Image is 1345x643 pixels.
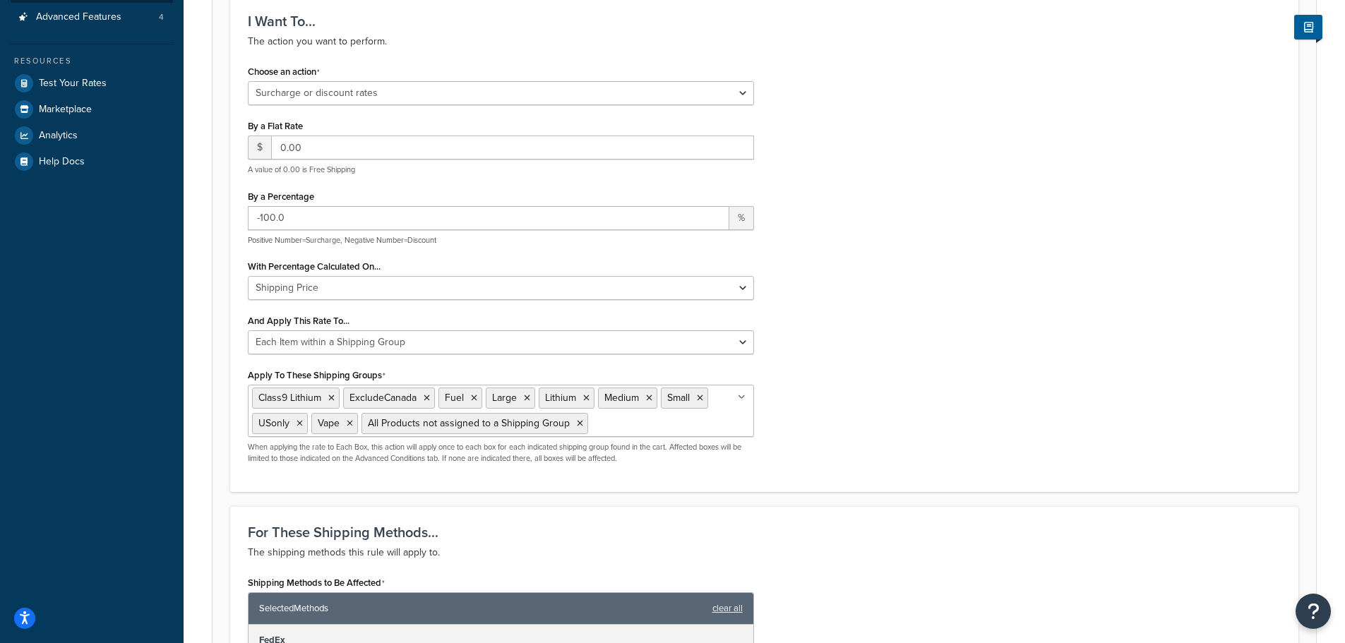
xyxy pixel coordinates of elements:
span: Selected Methods [259,599,705,618]
span: 4 [159,11,164,23]
a: Help Docs [11,149,173,174]
label: Apply To These Shipping Groups [248,370,385,381]
label: With Percentage Calculated On... [248,261,381,272]
span: Marketplace [39,104,92,116]
h3: For These Shipping Methods... [248,524,1281,540]
a: Marketplace [11,97,173,122]
span: Lithium [545,390,576,405]
label: By a Flat Rate [248,121,303,131]
label: By a Percentage [248,191,314,202]
span: Help Docs [39,156,85,168]
span: USonly [258,416,289,431]
span: Class9 Lithium [258,390,321,405]
li: Advanced Features [11,4,173,30]
div: Resources [11,55,173,67]
a: Advanced Features4 [11,4,173,30]
span: Test Your Rates [39,78,107,90]
p: When applying the rate to Each Box, this action will apply once to each box for each indicated sh... [248,442,754,464]
span: Small [667,390,690,405]
span: ExcludeCanada [349,390,417,405]
button: Open Resource Center [1296,594,1331,629]
label: Shipping Methods to Be Affected [248,577,385,589]
span: All Products not assigned to a Shipping Group [368,416,570,431]
p: The shipping methods this rule will apply to. [248,544,1281,561]
p: A value of 0.00 is Free Shipping [248,164,754,175]
p: The action you want to perform. [248,33,1281,50]
a: Analytics [11,123,173,148]
label: Choose an action [248,66,320,78]
span: Medium [604,390,639,405]
button: Show Help Docs [1294,15,1322,40]
span: Vape [318,416,340,431]
a: clear all [712,599,743,618]
span: % [729,206,754,230]
a: Test Your Rates [11,71,173,96]
span: Large [492,390,517,405]
span: Advanced Features [36,11,121,23]
span: $ [248,136,271,160]
p: Positive Number=Surcharge, Negative Number=Discount [248,235,754,246]
span: Analytics [39,130,78,142]
h3: I Want To... [248,13,1281,29]
span: Fuel [445,390,464,405]
label: And Apply This Rate To... [248,316,349,326]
